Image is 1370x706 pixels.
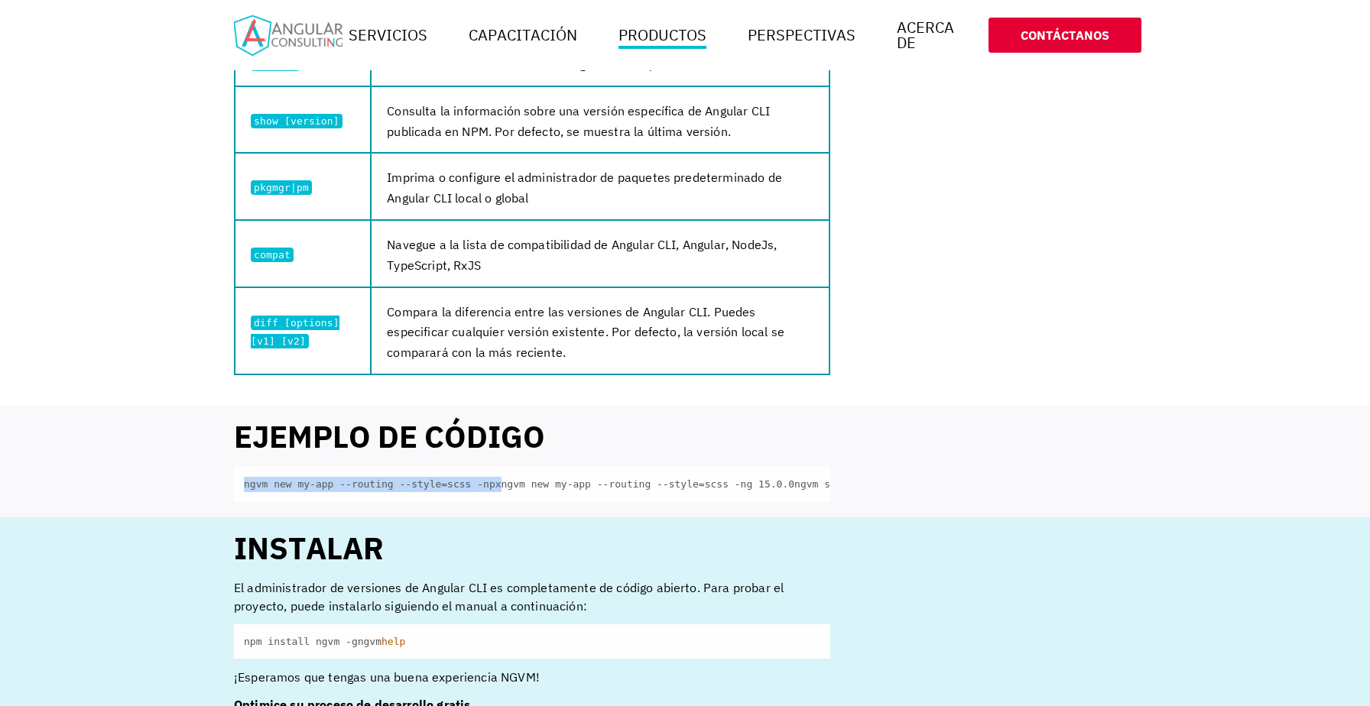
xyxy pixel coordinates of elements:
[989,18,1141,53] a: Contáctanos
[234,15,342,56] img: Home
[251,248,294,262] code: compat
[251,114,342,128] code: show [version]
[1021,28,1109,43] font: Contáctanos
[612,20,713,50] a: Productos
[897,17,954,53] font: Acerca de
[618,24,706,45] font: Productos
[342,20,433,50] a: Servicios
[387,303,784,360] font: Compara la diferencia entre las versiones de Angular CLI. Puedes especificar cualquier versión ex...
[742,20,862,50] a: Perspectivas
[234,624,830,659] code: npm install ngvm -g ngvm
[891,12,960,58] a: Acerca de
[381,636,405,647] span: help
[234,669,540,685] font: ¡Esperamos que tengas una buena experiencia NGVM!
[234,467,830,502] code: ngvm new my-app --routing --style=scss -npx ngvm new my-app --routing --style=scss -ng 15.0.0 ngv...
[349,24,427,45] font: Servicios
[387,103,770,139] font: Consulta la información sobre una versión específica de Angular CLI publicada en NPM. Por defecto...
[387,57,743,72] font: Lista de todas las versiones de Angular CLI disponibles en NPM
[251,316,339,348] code: diff [options] [v1] [v2]
[234,580,784,614] font: El administrador de versiones de Angular CLI es completamente de código abierto. Para probar el p...
[463,20,583,50] a: Capacitación
[234,416,545,456] font: Ejemplo de código
[251,180,312,195] code: pkgmgr|pm
[748,24,855,45] font: Perspectivas
[387,170,782,206] font: Imprima o configure el administrador de paquetes predeterminado de Angular CLI local o global
[387,237,777,273] font: Navegue a la lista de compatibilidad de Angular CLI, Angular, NodeJs, TypeScript, RxJS
[469,24,577,45] font: Capacitación
[234,528,384,568] font: Instalar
